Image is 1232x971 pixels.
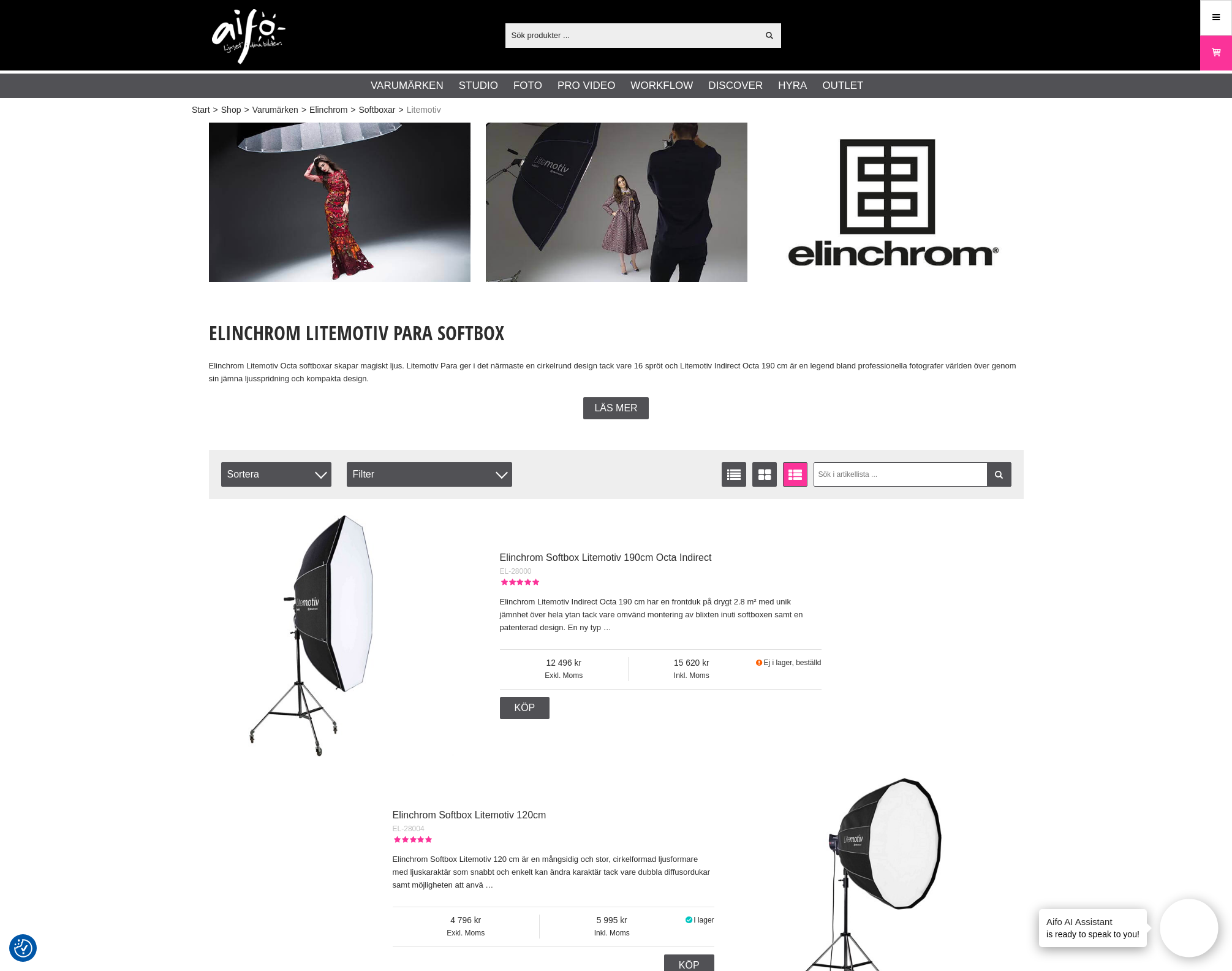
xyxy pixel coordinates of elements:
i: I lager [684,916,693,924]
span: 5 995 [540,915,684,927]
div: Kundbetyg: 5.00 [500,577,539,588]
span: Sortera [221,462,331,487]
span: Inkl. Moms [540,927,684,939]
i: Beställd [755,658,764,667]
a: Elinchrom [309,104,347,116]
span: EL-28004 [393,824,425,833]
h4: Aifo AI Assistant [1046,915,1139,928]
a: Workflow [630,78,693,94]
img: Elinchrom Softbox Litemotiv 190cm Octa Indirect [209,511,454,756]
a: Softboxar [359,104,396,116]
div: is ready to speak to you! [1039,909,1147,947]
img: Annons:004 ban-elin-Litemotiv-003.jpg [209,123,471,282]
span: Ej i lager, beställd [763,658,821,667]
span: 15 620 [629,657,755,670]
a: Foto [513,78,542,94]
span: > [301,104,306,116]
a: Hyra [778,78,807,94]
span: > [244,104,249,116]
img: Revisit consent button [14,939,32,958]
a: Fönstervisning [752,462,777,487]
a: Pro Video [557,78,615,94]
p: Elinchrom Litemotiv Indirect Octa 190 cm har en frontduk på drygt 2.8 m² med unik jämnhet över he... [500,596,822,634]
p: Elinchrom Litemotiv Octa softboxar skapar magiskt ljus. Litemotiv Para ger i det närmaste en cirk... [209,360,1024,386]
p: Elinchrom Softbox Litemotiv 120 cm är en mångsidig och stor, cirkelformad ljusformare med ljuskar... [393,853,714,891]
span: EL-28000 [500,567,532,576]
img: logo.png [212,9,285,64]
button: Samtyckesinställningar [14,937,32,959]
a: Shop [221,104,241,116]
h1: Elinchrom Litemotiv Para Softbox [209,319,1024,346]
a: Köp [500,697,550,719]
a: … [603,623,611,632]
a: Varumärken [371,78,444,94]
span: Litemotiv [407,104,441,116]
a: Discover [708,78,763,94]
a: Utökad listvisning [783,462,807,487]
div: Filter [347,462,512,487]
img: Annons:006 ban-elin-logga.jpg [763,123,1024,282]
span: 4 796 [393,915,539,927]
img: Annons:005 ban-elin-Litemotiv-004.jpg [486,123,747,282]
span: > [350,104,355,116]
a: Listvisning [722,462,746,487]
span: Exkl. Moms [393,927,539,939]
a: … [485,880,493,889]
span: > [213,104,218,116]
a: Outlet [822,78,863,94]
span: > [398,104,403,116]
input: Sök produkter ... [505,26,758,44]
span: I lager [693,916,714,924]
a: Varumärken [252,104,298,116]
a: Studio [459,78,498,94]
div: Kundbetyg: 5.00 [393,834,432,845]
a: Elinchrom Softbox Litemotiv 120cm [393,810,546,820]
input: Sök i artikellista ... [814,462,1011,487]
span: 12 496 [500,657,629,670]
span: Inkl. Moms [629,670,755,681]
a: Filtrera [987,462,1011,487]
span: Läs mer [594,403,637,414]
a: Elinchrom Softbox Litemotiv 190cm Octa Indirect [500,552,712,563]
a: Start [192,104,210,116]
span: Exkl. Moms [500,670,629,681]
